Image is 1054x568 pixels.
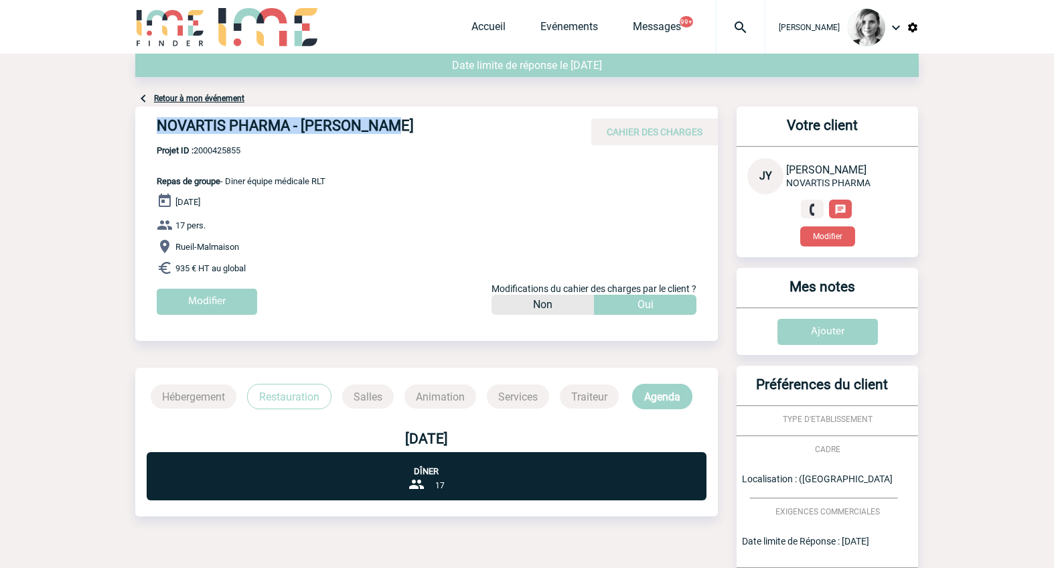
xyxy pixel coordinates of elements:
a: Accueil [471,20,506,39]
img: fixe.png [806,204,818,216]
span: Date limite de réponse le [DATE] [452,59,602,72]
img: chat-24-px-w.png [834,204,846,216]
input: Ajouter [777,319,878,345]
p: Dîner [147,452,706,476]
p: Salles [342,384,394,409]
span: 2000425855 [157,145,325,155]
p: Restauration [247,384,331,409]
h3: Mes notes [742,279,902,307]
span: - Diner équipe médicale RLT [157,176,325,186]
p: Agenda [632,384,692,409]
span: CAHIER DES CHARGES [607,127,702,137]
p: Traiteur [560,384,619,409]
p: Services [487,384,549,409]
a: Retour à mon événement [154,94,244,103]
span: NOVARTIS PHARMA [786,177,871,188]
a: Messages [633,20,681,39]
button: Modifier [800,226,855,246]
input: Modifier [157,289,257,315]
span: Rueil-Malmaison [175,242,239,252]
span: 17 pers. [175,220,206,230]
span: Localisation : ([GEOGRAPHIC_DATA] [742,474,893,484]
p: Hébergement [151,384,236,409]
b: [DATE] [405,431,448,447]
p: Oui [637,295,654,315]
span: Date limite de Réponse : [DATE] [742,536,869,547]
span: 17 [435,481,445,490]
span: [PERSON_NAME] [779,23,840,32]
h3: Préférences du client [742,376,902,405]
span: TYPE D'ETABLISSEMENT [783,415,873,424]
p: Animation [404,384,476,409]
span: CADRE [815,445,840,454]
button: 99+ [680,16,693,27]
a: Evénements [540,20,598,39]
img: 103019-1.png [848,9,885,46]
h3: Votre client [742,117,902,146]
h4: NOVARTIS PHARMA - [PERSON_NAME] [157,117,558,140]
span: [PERSON_NAME] [786,163,867,176]
span: Modifications du cahier des charges par le client ? [492,283,696,294]
span: JY [759,169,772,182]
span: [DATE] [175,197,200,207]
img: group-24-px-b.png [408,476,425,492]
b: Projet ID : [157,145,194,155]
img: IME-Finder [135,8,205,46]
span: EXIGENCES COMMERCIALES [775,507,880,516]
p: Non [533,295,552,315]
span: 935 € HT au global [175,263,246,273]
span: Repas de groupe [157,176,220,186]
